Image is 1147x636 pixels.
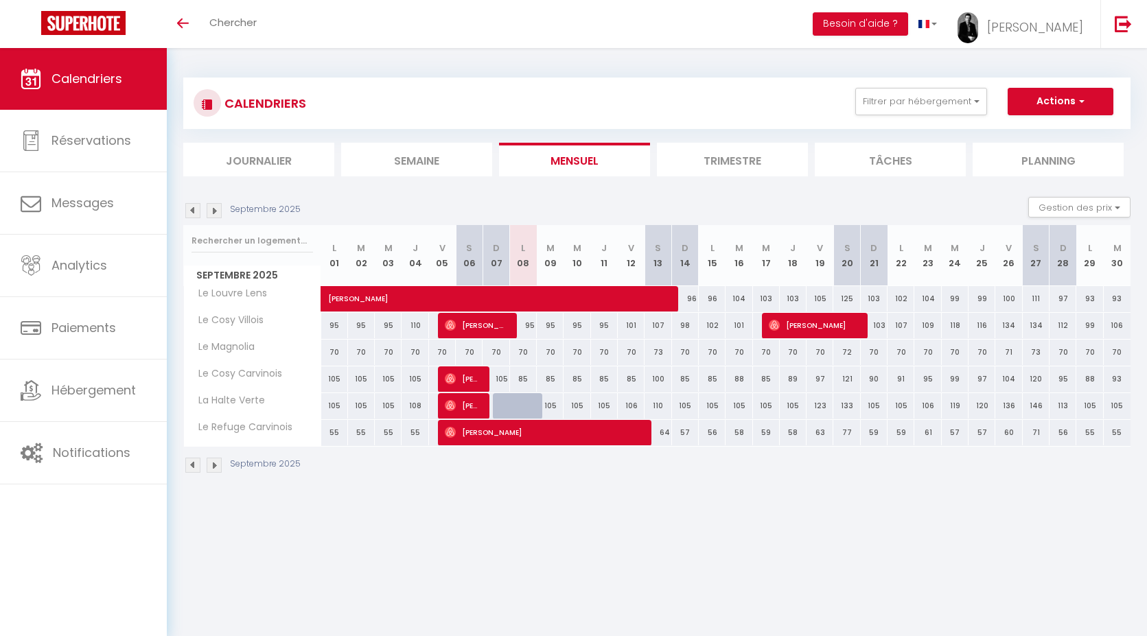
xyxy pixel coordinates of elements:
div: 55 [321,420,348,445]
div: 97 [1050,286,1076,311]
div: 70 [753,340,780,365]
abbr: M [384,242,393,255]
div: 95 [591,313,618,338]
span: [PERSON_NAME] [445,366,480,392]
div: 70 [807,340,833,365]
div: 146 [1023,393,1050,419]
abbr: J [980,242,985,255]
div: 93 [1104,286,1131,311]
span: Calendriers [51,70,122,87]
div: 106 [618,393,645,419]
li: Journalier [183,143,334,176]
abbr: J [413,242,418,255]
div: 105 [861,393,888,419]
div: 85 [510,366,537,392]
button: Gestion des prix [1028,197,1131,217]
div: 102 [699,313,726,338]
th: 08 [510,225,537,286]
abbr: S [466,242,472,255]
div: 134 [1023,313,1050,338]
div: 73 [1023,340,1050,365]
div: 116 [969,313,995,338]
div: 55 [348,420,375,445]
th: 01 [321,225,348,286]
div: 56 [699,420,726,445]
div: 70 [699,340,726,365]
span: Messages [51,194,114,211]
div: 71 [1023,420,1050,445]
div: 70 [672,340,699,365]
div: 120 [969,393,995,419]
th: 23 [914,225,941,286]
div: 105 [726,393,752,419]
div: 70 [429,340,456,365]
abbr: S [1033,242,1039,255]
th: 19 [807,225,833,286]
span: Paiements [51,319,116,336]
li: Mensuel [499,143,650,176]
abbr: M [735,242,743,255]
li: Semaine [341,143,492,176]
abbr: M [762,242,770,255]
div: 105 [537,393,564,419]
th: 05 [429,225,456,286]
div: 119 [942,393,969,419]
div: 55 [1076,420,1103,445]
abbr: M [951,242,959,255]
div: 103 [780,286,807,311]
div: 95 [510,313,537,338]
th: 27 [1023,225,1050,286]
div: 95 [914,366,941,392]
div: 93 [1104,366,1131,392]
div: 105 [375,366,402,392]
span: Le Magnolia [186,340,258,355]
abbr: J [790,242,796,255]
div: 113 [1050,393,1076,419]
div: 55 [402,420,428,445]
div: 103 [861,313,888,338]
span: Hébergement [51,381,136,399]
div: 100 [645,366,671,392]
div: 107 [888,313,914,338]
div: 57 [942,420,969,445]
div: 123 [807,393,833,419]
th: 24 [942,225,969,286]
abbr: D [682,242,688,255]
div: 101 [726,313,752,338]
th: 02 [348,225,375,286]
div: 105 [321,366,348,392]
div: 58 [726,420,752,445]
div: 125 [833,286,860,311]
abbr: L [899,242,903,255]
div: 70 [321,340,348,365]
th: 16 [726,225,752,286]
div: 97 [969,366,995,392]
div: 70 [888,340,914,365]
abbr: D [493,242,500,255]
span: Réservations [51,132,131,149]
p: Septembre 2025 [230,203,301,216]
div: 95 [564,313,590,338]
div: 70 [564,340,590,365]
div: 110 [645,393,671,419]
img: logout [1115,15,1132,32]
div: 71 [995,340,1022,365]
th: 20 [833,225,860,286]
h3: CALENDRIERS [221,88,306,119]
div: 105 [348,393,375,419]
div: 104 [914,286,941,311]
div: 99 [1076,313,1103,338]
div: 118 [942,313,969,338]
div: 100 [995,286,1022,311]
div: 95 [321,313,348,338]
div: 70 [1076,340,1103,365]
img: Super Booking [41,11,126,35]
div: 101 [618,313,645,338]
div: 102 [888,286,914,311]
div: 70 [969,340,995,365]
th: 29 [1076,225,1103,286]
div: 63 [807,420,833,445]
th: 04 [402,225,428,286]
div: 136 [995,393,1022,419]
abbr: M [924,242,932,255]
